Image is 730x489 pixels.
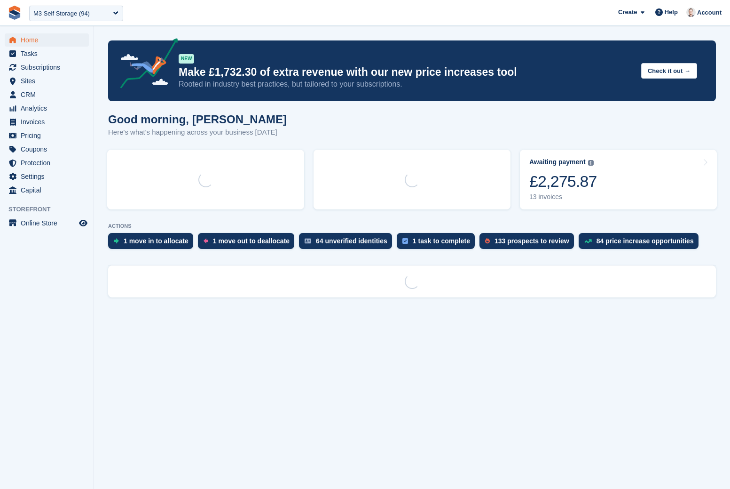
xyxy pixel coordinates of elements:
[529,158,586,166] div: Awaiting payment
[641,63,697,79] button: Check it out →
[665,8,678,17] span: Help
[597,237,694,245] div: 84 price increase opportunities
[579,233,703,254] a: 84 price increase opportunities
[305,238,311,244] img: verify_identity-adf6edd0f0f0b5bbfe63781bf79b02c33cf7c696d77639b501bdc392416b5a36.svg
[8,205,94,214] span: Storefront
[21,170,77,183] span: Settings
[495,237,569,245] div: 133 prospects to review
[5,170,89,183] a: menu
[529,193,597,201] div: 13 invoices
[5,74,89,88] a: menu
[5,184,89,197] a: menu
[21,61,77,74] span: Subscriptions
[5,47,89,60] a: menu
[584,239,592,243] img: price_increase_opportunities-93ffe204e8149a01c8c9dc8f82e8f89637d9d84a8eef4429ea346261dce0b2c0.svg
[114,238,119,244] img: move_ins_to_allocate_icon-fdf77a2bb77ea45bf5b3d319d69a93e2d87916cf1d5bf7949dd705db3b84f3ca.svg
[5,115,89,128] a: menu
[21,216,77,230] span: Online Store
[21,184,77,197] span: Capital
[8,6,22,20] img: stora-icon-8386f47178a22dfd0bd8f6a31ec36ba5ce8667c1dd55bd0f319d3a0aa187defe.svg
[21,74,77,88] span: Sites
[529,172,597,191] div: £2,275.87
[108,233,198,254] a: 1 move in to allocate
[21,143,77,156] span: Coupons
[520,150,717,209] a: Awaiting payment £2,275.87 13 invoices
[5,216,89,230] a: menu
[697,8,722,17] span: Account
[213,237,290,245] div: 1 move out to deallocate
[33,9,90,18] div: M3 Self Storage (94)
[112,38,178,92] img: price-adjustments-announcement-icon-8257ccfd72463d97f412b2fc003d46551f7dbcb40ab6d574587a9cd5c0d94...
[198,233,299,254] a: 1 move out to deallocate
[299,233,397,254] a: 64 unverified identities
[588,160,594,166] img: icon-info-grey-7440780725fd019a000dd9b08b2336e03edf1995a4989e88bcd33f0948082b44.svg
[5,143,89,156] a: menu
[21,102,77,115] span: Analytics
[179,65,634,79] p: Make £1,732.30 of extra revenue with our new price increases tool
[686,8,696,17] img: Jeff Knox
[204,238,208,244] img: move_outs_to_deallocate_icon-f764333ba52eb49d3ac5e1228854f67142a1ed5810a6f6cc68b1a99e826820c5.svg
[5,61,89,74] a: menu
[21,115,77,128] span: Invoices
[5,102,89,115] a: menu
[5,33,89,47] a: menu
[179,54,194,64] div: NEW
[21,129,77,142] span: Pricing
[485,238,490,244] img: prospect-51fa495bee0391a8d652442698ab0144808aea92771e9ea1ae160a38d050c398.svg
[78,217,89,229] a: Preview store
[108,127,287,138] p: Here's what's happening across your business [DATE]
[21,47,77,60] span: Tasks
[618,8,637,17] span: Create
[397,233,479,254] a: 1 task to complete
[5,129,89,142] a: menu
[21,156,77,169] span: Protection
[316,237,387,245] div: 64 unverified identities
[479,233,579,254] a: 133 prospects to review
[179,79,634,89] p: Rooted in industry best practices, but tailored to your subscriptions.
[21,33,77,47] span: Home
[402,238,408,244] img: task-75834270c22a3079a89374b754ae025e5fb1db73e45f91037f5363f120a921f8.svg
[5,156,89,169] a: menu
[413,237,470,245] div: 1 task to complete
[108,223,716,229] p: ACTIONS
[124,237,188,245] div: 1 move in to allocate
[108,113,287,126] h1: Good morning, [PERSON_NAME]
[21,88,77,101] span: CRM
[5,88,89,101] a: menu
